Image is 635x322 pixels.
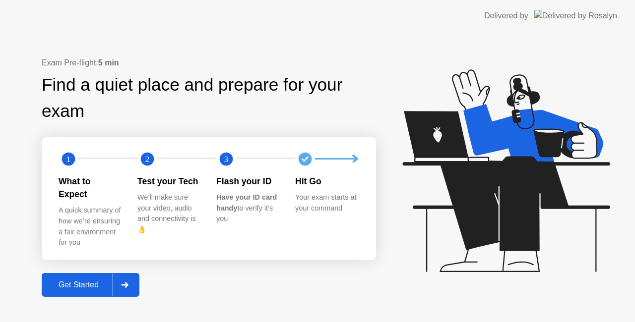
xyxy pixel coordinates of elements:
div: Flash your ID [216,175,279,188]
div: Get Started [45,280,113,289]
div: A quick summary of how we’re ensuring a fair environment for you [59,205,122,248]
div: to verify it’s you [216,192,279,224]
div: Find a quiet place and prepare for your exam [42,72,376,124]
button: Get Started [42,273,139,297]
div: What to Expect [59,175,122,201]
div: Exam Pre-flight: [42,57,376,69]
div: Test your Tech [137,175,200,188]
b: Have your ID card handy [216,193,277,212]
div: Your exam starts at your command [295,192,358,214]
text: 3 [224,154,228,163]
div: Hit Go [295,175,358,188]
div: Delivered by [484,10,528,22]
div: We’ll make sure your video, audio and connectivity is 👌 [137,192,200,235]
text: 2 [145,154,149,163]
img: Delivered by Rosalyn [534,10,617,21]
text: 1 [66,154,70,163]
b: 5 min [98,58,119,67]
